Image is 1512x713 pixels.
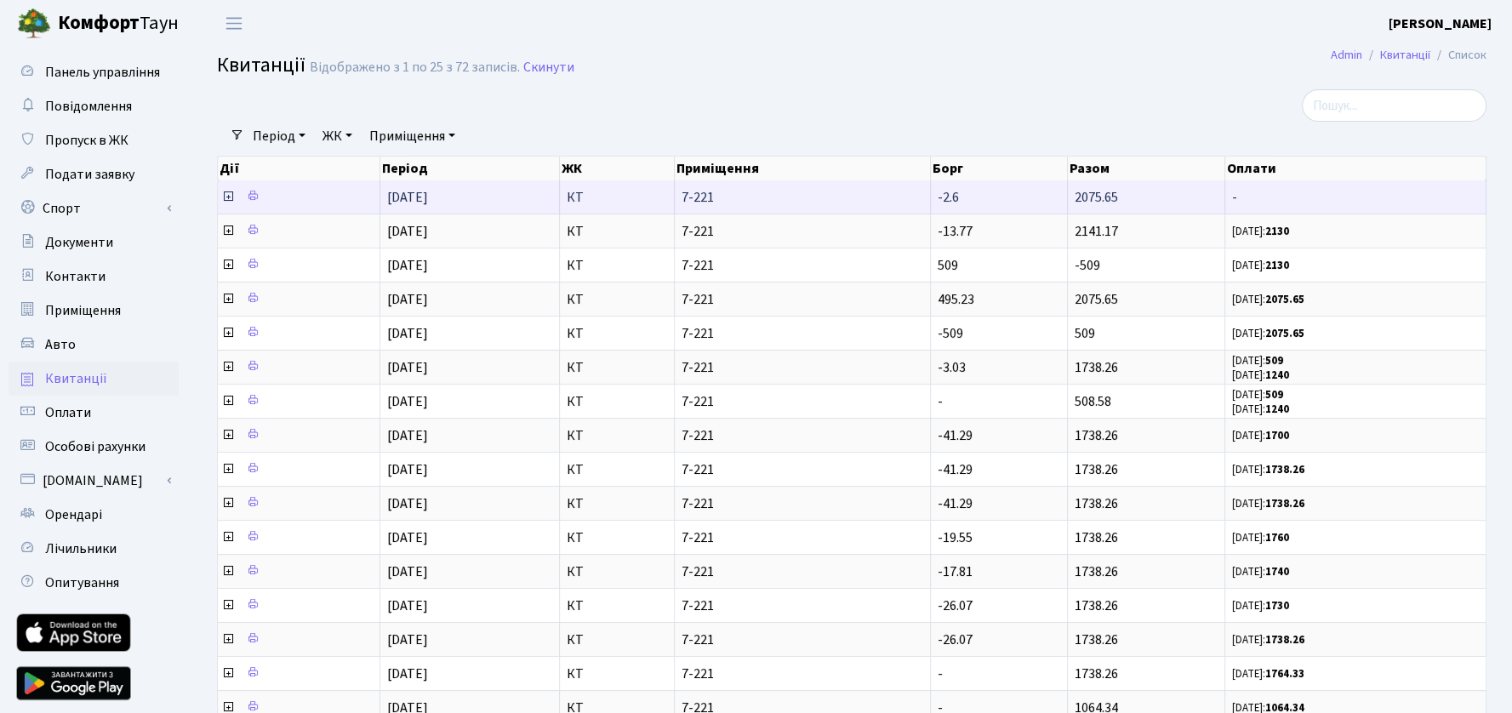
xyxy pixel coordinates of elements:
a: Admin [1331,46,1362,64]
span: КТ [567,497,668,511]
a: [DOMAIN_NAME] [9,464,179,498]
span: [DATE] [387,426,428,445]
span: Орендарі [45,505,102,524]
b: 2075.65 [1265,292,1304,307]
b: 509 [1265,353,1283,368]
span: КТ [567,327,668,340]
div: Відображено з 1 по 25 з 72 записів. [310,60,520,76]
b: 1740 [1265,564,1289,579]
span: 495.23 [938,290,974,309]
span: 1738.26 [1075,426,1118,445]
small: [DATE]: [1232,598,1289,613]
span: 7-221 [682,293,923,306]
span: 7-221 [682,259,923,272]
small: [DATE]: [1232,353,1283,368]
small: [DATE]: [1232,530,1289,545]
b: 1764.33 [1265,666,1304,682]
span: [DATE] [387,290,428,309]
span: 1738.26 [1075,596,1118,615]
a: [PERSON_NAME] [1389,14,1492,34]
span: [DATE] [387,665,428,683]
a: Оплати [9,396,179,430]
b: 1760 [1265,530,1289,545]
a: Період [246,122,312,151]
small: [DATE]: [1232,632,1304,647]
b: [PERSON_NAME] [1389,14,1492,33]
span: Оплати [45,403,91,422]
span: -509 [1075,256,1100,275]
span: 1738.26 [1075,630,1118,649]
th: Дії [218,157,380,180]
span: Пропуск в ЖК [45,131,128,150]
span: 7-221 [682,225,923,238]
a: Квитанції [9,362,179,396]
b: 1738.26 [1265,632,1304,647]
small: [DATE]: [1232,258,1289,273]
span: [DATE] [387,460,428,479]
span: 7-221 [682,361,923,374]
small: [DATE]: [1232,666,1304,682]
span: [DATE] [387,528,428,547]
a: Документи [9,225,179,260]
a: Контакти [9,260,179,294]
span: 7-221 [682,531,923,545]
th: Приміщення [675,157,931,180]
small: [DATE]: [1232,496,1304,511]
span: 1738.26 [1075,460,1118,479]
span: Панель управління [45,63,160,82]
span: -26.07 [938,596,973,615]
span: КТ [567,463,668,476]
span: -2.6 [938,188,959,207]
span: [DATE] [387,596,428,615]
a: Пропуск в ЖК [9,123,179,157]
span: [DATE] [387,222,428,241]
span: КТ [567,599,668,613]
th: Період [380,157,560,180]
a: Авто [9,328,179,362]
li: Список [1430,46,1486,65]
a: Опитування [9,566,179,600]
span: КТ [567,259,668,272]
span: 2141.17 [1075,222,1118,241]
a: Квитанції [1380,46,1430,64]
small: [DATE]: [1232,387,1283,402]
span: -41.29 [938,426,973,445]
span: Квитанції [45,369,107,388]
span: 7-221 [682,497,923,511]
span: 7-221 [682,429,923,442]
span: 1738.26 [1075,358,1118,377]
b: 1730 [1265,598,1289,613]
span: Опитування [45,573,119,592]
span: 7-221 [682,191,923,204]
a: Лічильники [9,532,179,566]
a: Орендарі [9,498,179,532]
span: КТ [567,225,668,238]
b: 2075.65 [1265,326,1304,341]
span: 509 [1075,324,1095,343]
span: [DATE] [387,562,428,581]
span: Авто [45,335,76,354]
b: 1700 [1265,428,1289,443]
b: 509 [1265,387,1283,402]
a: Приміщення [362,122,462,151]
small: [DATE]: [1232,224,1289,239]
span: [DATE] [387,188,428,207]
span: [DATE] [387,494,428,513]
span: [DATE] [387,358,428,377]
th: Оплати [1225,157,1486,180]
span: КТ [567,633,668,647]
span: 509 [938,256,958,275]
span: 1738.26 [1075,494,1118,513]
span: -13.77 [938,222,973,241]
span: 1738.26 [1075,528,1118,547]
span: -26.07 [938,630,973,649]
span: Лічильники [45,539,117,558]
a: Спорт [9,191,179,225]
a: Приміщення [9,294,179,328]
span: Таун [58,9,179,38]
span: КТ [567,293,668,306]
span: 1738.26 [1075,665,1118,683]
span: 7-221 [682,463,923,476]
b: 1738.26 [1265,496,1304,511]
img: logo.png [17,7,51,41]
